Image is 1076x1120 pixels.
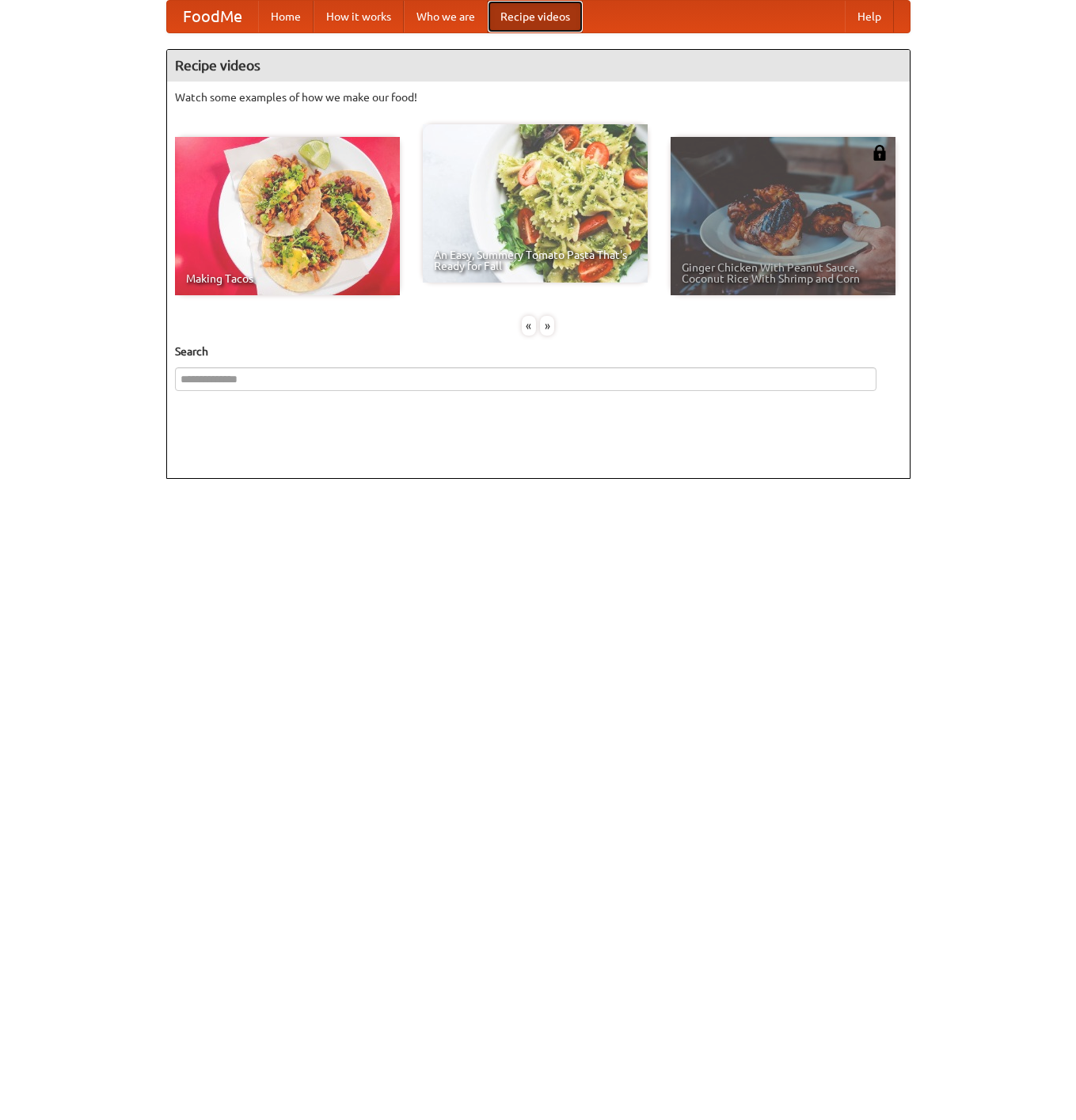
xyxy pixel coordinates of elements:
span: An Easy, Summery Tomato Pasta That's Ready for Fall [434,249,637,271]
a: Who we are [404,1,488,32]
a: Recipe videos [488,1,583,32]
span: Making Tacos [186,273,389,284]
a: Making Tacos [175,137,400,295]
a: Home [258,1,314,32]
a: How it works [314,1,404,32]
h4: Recipe videos [167,50,910,82]
a: Help [845,1,894,32]
h5: Search [175,344,902,359]
div: » [540,316,554,336]
p: Watch some examples of how we make our food! [175,89,902,105]
a: FoodMe [167,1,258,32]
a: An Easy, Summery Tomato Pasta That's Ready for Fall [423,124,648,283]
img: 483408.png [872,145,888,161]
div: « [522,316,536,336]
